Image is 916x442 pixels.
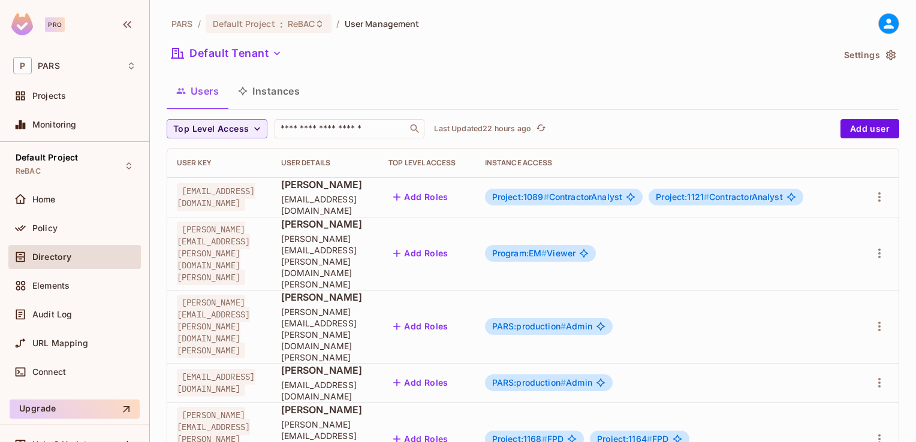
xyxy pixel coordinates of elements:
[656,192,783,202] span: ContractorAnalyst
[492,377,566,387] span: PARS:production
[13,57,32,74] span: P
[492,322,592,331] span: Admin
[281,233,370,290] span: [PERSON_NAME][EMAIL_ADDRESS][PERSON_NAME][DOMAIN_NAME][PERSON_NAME]
[177,295,250,358] span: [PERSON_NAME][EMAIL_ADDRESS][PERSON_NAME][DOMAIN_NAME][PERSON_NAME]
[167,119,267,138] button: Top Level Access
[32,252,71,262] span: Directory
[16,166,41,176] span: ReBAC
[288,18,315,29] span: ReBAC
[32,367,66,377] span: Connect
[167,76,228,106] button: Users
[388,158,465,168] div: Top Level Access
[213,18,275,29] span: Default Project
[281,379,370,402] span: [EMAIL_ADDRESS][DOMAIN_NAME]
[840,119,899,138] button: Add user
[198,18,201,29] li: /
[32,120,77,129] span: Monitoring
[534,122,548,136] button: refresh
[492,248,547,258] span: Program:EM
[492,192,549,202] span: Project:1089
[32,310,72,319] span: Audit Log
[492,321,566,331] span: PARS:production
[388,317,453,336] button: Add Roles
[173,122,249,137] span: Top Level Access
[561,321,566,331] span: #
[388,187,453,207] button: Add Roles
[492,378,592,387] span: Admin
[11,13,33,35] img: SReyMgAAAABJRU5ErkJggg==
[167,44,287,63] button: Default Tenant
[336,18,339,29] li: /
[541,248,547,258] span: #
[281,290,370,304] span: [PERSON_NAME]
[492,249,576,258] span: Viewer
[16,153,78,162] span: Default Project
[32,195,56,204] span: Home
[45,17,65,32] div: Pro
[839,46,899,65] button: Settings
[279,19,284,29] span: :
[531,122,548,136] span: Click to refresh data
[32,91,66,101] span: Projects
[281,193,370,216] span: [EMAIL_ADDRESS][DOMAIN_NAME]
[10,399,140,419] button: Upgrade
[228,76,309,106] button: Instances
[177,222,250,285] span: [PERSON_NAME][EMAIL_ADDRESS][PERSON_NAME][DOMAIN_NAME][PERSON_NAME]
[177,158,262,168] div: User Key
[281,364,370,377] span: [PERSON_NAME]
[388,244,453,263] button: Add Roles
[434,124,531,134] p: Last Updated 22 hours ago
[32,223,58,233] span: Policy
[656,192,709,202] span: Project:1121
[704,192,709,202] span: #
[281,306,370,363] span: [PERSON_NAME][EMAIL_ADDRESS][PERSON_NAME][DOMAIN_NAME][PERSON_NAME]
[281,178,370,191] span: [PERSON_NAME]
[171,18,193,29] span: the active workspace
[32,338,88,348] span: URL Mapping
[38,61,60,71] span: Workspace: PARS
[492,192,623,202] span: ContractorAnalyst
[536,123,546,135] span: refresh
[388,373,453,392] button: Add Roles
[32,281,70,290] span: Elements
[345,18,420,29] span: User Management
[281,217,370,231] span: [PERSON_NAME]
[544,192,549,202] span: #
[281,158,370,168] div: User Details
[177,369,255,396] span: [EMAIL_ADDRESS][DOMAIN_NAME]
[561,377,566,387] span: #
[485,158,848,168] div: Instance Access
[281,403,370,416] span: [PERSON_NAME]
[177,183,255,211] span: [EMAIL_ADDRESS][DOMAIN_NAME]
